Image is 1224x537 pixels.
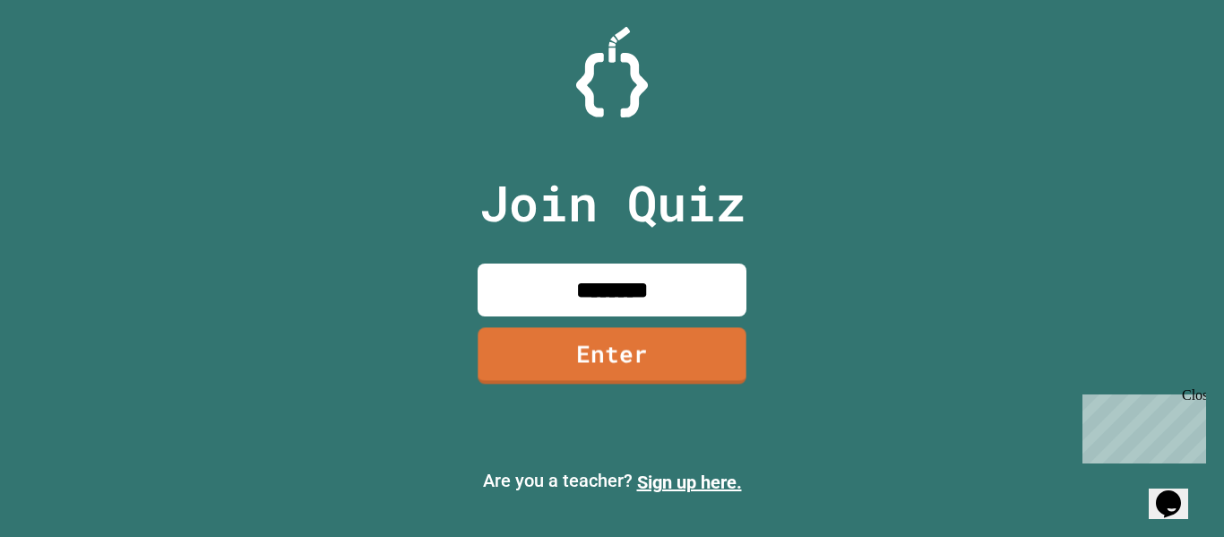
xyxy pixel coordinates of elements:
[1149,465,1206,519] iframe: chat widget
[7,7,124,114] div: Chat with us now!Close
[1075,387,1206,463] iframe: chat widget
[479,166,746,240] p: Join Quiz
[478,327,746,384] a: Enter
[637,472,742,493] a: Sign up here.
[576,27,648,117] img: Logo.svg
[14,467,1210,496] p: Are you a teacher?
